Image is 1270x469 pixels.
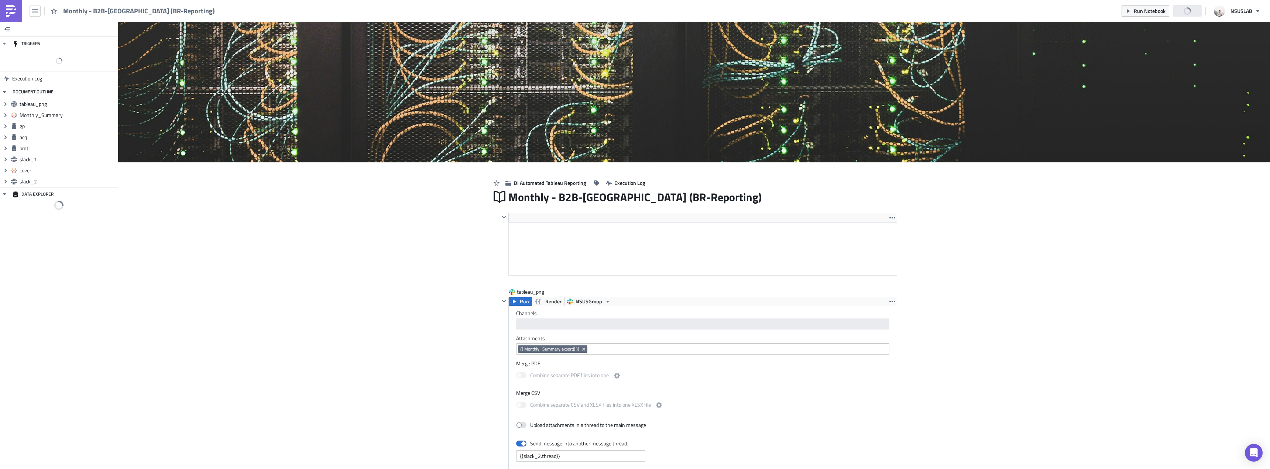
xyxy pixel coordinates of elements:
[1173,5,1202,17] button: Share
[655,401,663,410] button: Combine separate CSV and XLSX files into one XLSX file
[508,190,762,204] span: Monthly - B2B-[GEOGRAPHIC_DATA] (BR-Reporting)
[20,101,116,107] span: tableau_png
[20,112,116,118] span: Monthly_Summary
[20,178,116,185] span: slack_2
[516,440,629,447] label: Send message into another message thread.
[516,371,621,380] label: Combine separate PDF files into one
[602,177,649,189] button: Execution Log
[517,288,546,296] span: tableau_png
[118,22,1270,162] img: Cover Image
[500,213,508,222] button: Hide content
[516,390,889,396] label: Merge CSV
[514,179,586,187] span: BI Automated Tableau Reporting
[502,177,590,189] button: BI Automated Tableau Reporting
[614,179,645,187] span: Execution Log
[509,223,897,275] iframe: Rich Text Area
[520,346,579,352] span: {{ Monthly_Summary.export() }}
[516,360,889,367] label: Merge PDF
[20,156,116,163] span: slack_1
[509,297,532,306] button: Run
[500,297,508,306] button: Hide content
[20,145,116,152] span: pmt
[1134,7,1166,15] span: Run Notebook
[564,297,613,306] button: NSUSGroup
[13,85,54,99] div: DOCUMENT OUTLINE
[531,297,565,306] button: Render
[63,7,216,15] span: Monthly - B2B-[GEOGRAPHIC_DATA] (BR-Reporting)
[1209,3,1264,19] button: NSUSLAB
[1245,444,1263,462] div: Open Intercom Messenger
[1230,7,1252,15] span: NSUSLAB
[520,297,529,306] span: Run
[516,335,889,342] label: Attachments
[20,167,116,174] span: cover
[516,310,889,317] label: Channels
[13,187,54,201] div: DATA EXPLORER
[516,422,646,428] label: Upload attachments in a thread to the main message
[1122,5,1169,17] button: Run Notebook
[20,123,116,130] span: gp
[576,297,602,306] span: NSUSGroup
[545,297,562,306] span: Render
[516,401,663,410] label: Combine separate CSV and XLSX files into one XLSX file
[516,451,645,462] input: {{ slack_1.thread }}
[13,37,40,50] div: TRIGGERS
[581,345,587,353] button: Remove Tag
[12,72,42,85] span: Execution Log
[20,134,116,141] span: acq
[612,371,621,380] button: Combine separate PDF files into one
[1213,5,1226,17] img: Avatar
[5,5,17,17] img: PushMetrics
